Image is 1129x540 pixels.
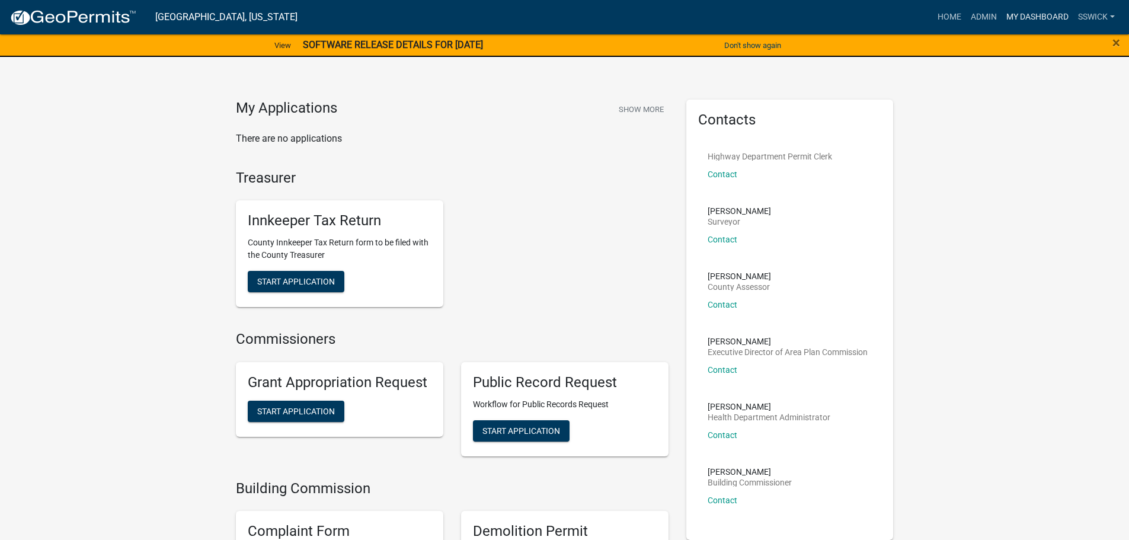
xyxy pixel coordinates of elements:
h5: Demolition Permit [473,523,657,540]
p: Building Commissioner [708,478,792,487]
span: Start Application [482,426,560,435]
button: Start Application [248,271,344,292]
a: Contact [708,365,737,375]
button: Start Application [248,401,344,422]
a: Contact [708,235,737,244]
a: Home [933,6,966,28]
a: Contact [708,170,737,179]
p: County Assessor [708,283,771,291]
button: Start Application [473,420,570,442]
p: Workflow for Public Records Request [473,398,657,411]
a: Contact [708,430,737,440]
h5: Complaint Form [248,523,431,540]
a: [GEOGRAPHIC_DATA], [US_STATE] [155,7,298,27]
span: × [1112,34,1120,51]
a: My Dashboard [1002,6,1073,28]
p: [PERSON_NAME] [708,272,771,280]
a: Contact [708,300,737,309]
button: Don't show again [719,36,786,55]
p: [PERSON_NAME] [708,402,830,411]
h5: Innkeeper Tax Return [248,212,431,229]
a: Contact [708,496,737,505]
a: Admin [966,6,1002,28]
h4: Commissioners [236,331,669,348]
p: [PERSON_NAME] [708,468,792,476]
p: Highway Department Permit Clerk [708,152,832,161]
h5: Public Record Request [473,374,657,391]
h4: Treasurer [236,170,669,187]
span: Start Application [257,406,335,416]
strong: SOFTWARE RELEASE DETAILS FOR [DATE] [303,39,483,50]
h5: Contacts [698,111,882,129]
h5: Grant Appropriation Request [248,374,431,391]
p: There are no applications [236,132,669,146]
p: Health Department Administrator [708,413,830,421]
p: [PERSON_NAME] [708,337,868,346]
p: Executive Director of Area Plan Commission [708,348,868,356]
p: County Innkeeper Tax Return form to be filed with the County Treasurer [248,237,431,261]
a: View [270,36,296,55]
button: Show More [614,100,669,119]
h4: Building Commission [236,480,669,497]
button: Close [1112,36,1120,50]
a: sswick [1073,6,1120,28]
p: [PERSON_NAME] [708,207,771,215]
span: Start Application [257,277,335,286]
h4: My Applications [236,100,337,117]
p: Surveyor [708,218,771,226]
